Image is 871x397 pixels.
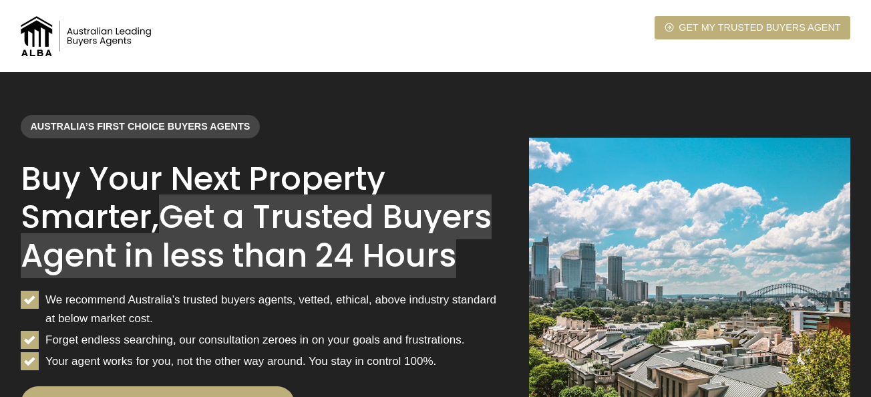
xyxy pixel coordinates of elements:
[45,331,464,349] span: Forget endless searching, our consultation zeroes in on your goals and frustrations.
[679,20,840,35] span: Get my trusted Buyers Agent
[45,352,436,370] span: Your agent works for you, not the other way around. You stay in control 100%.
[21,160,508,275] h1: Buy Your Next Property Smarter,
[655,16,850,39] a: Get my trusted Buyers Agent
[45,291,508,327] span: We recommend Australia’s trusted buyers agents, vetted, ethical, above industry standard at below...
[30,121,250,132] strong: Australia’s first choice buyers agents
[21,194,492,278] mark: Get a Trusted Buyers Agent in less than 24 Hours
